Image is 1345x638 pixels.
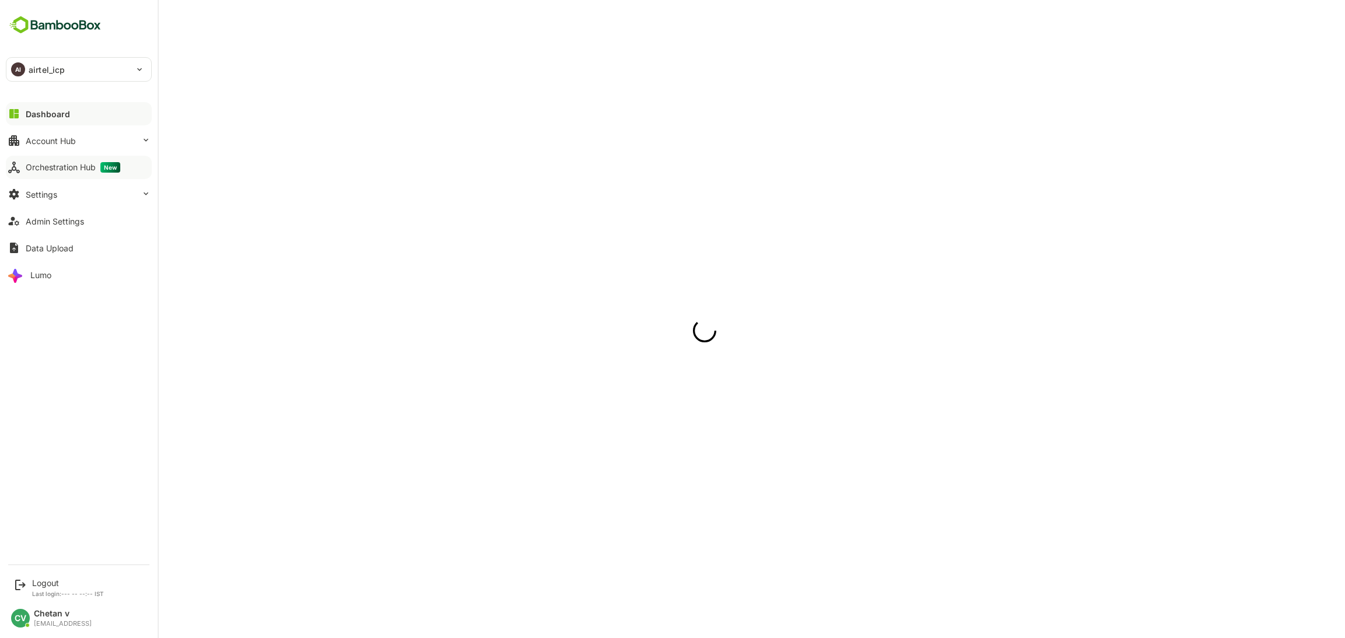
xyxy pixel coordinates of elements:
div: [EMAIL_ADDRESS] [34,620,92,628]
button: Settings [6,183,152,206]
div: Settings [26,190,57,199]
button: Lumo [6,263,152,286]
div: Chetan v [34,609,92,619]
div: Account Hub [26,136,76,146]
p: airtel_icp [29,64,65,76]
div: Orchestration Hub [26,162,120,173]
div: Logout [32,578,104,588]
div: Dashboard [26,109,70,119]
div: CV [11,609,30,628]
div: AIairtel_icp [6,58,151,81]
button: Admin Settings [6,209,152,233]
div: Admin Settings [26,216,84,226]
img: BambooboxFullLogoMark.5f36c76dfaba33ec1ec1367b70bb1252.svg [6,14,104,36]
button: Data Upload [6,236,152,260]
div: Data Upload [26,243,74,253]
p: Last login: --- -- --:-- IST [32,590,104,597]
span: New [100,162,120,173]
button: Orchestration HubNew [6,156,152,179]
button: Dashboard [6,102,152,125]
div: AI [11,62,25,76]
button: Account Hub [6,129,152,152]
div: Lumo [30,270,51,280]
